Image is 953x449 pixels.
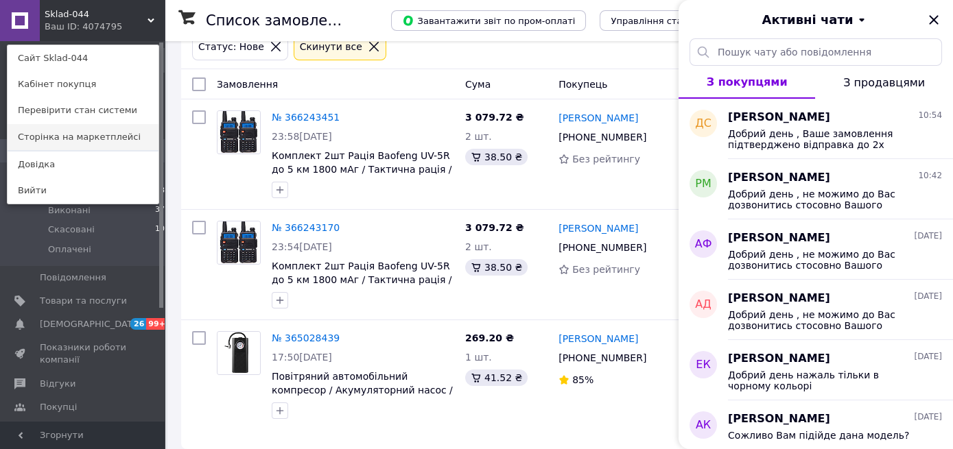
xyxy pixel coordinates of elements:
a: Повітряний автомобільний компресор / Акумуляторний насос / Електричний насос для шин [272,371,453,409]
span: [DATE] [914,230,942,242]
span: [DEMOGRAPHIC_DATA] [40,318,141,330]
span: 85% [572,374,593,385]
a: Фото товару [217,110,261,154]
span: Без рейтингу [572,264,640,275]
a: Комплект 2шт Рація Baofeng UV-5R до 5 км 1800 мАг / Тактична рація / Військова радіостанція [272,260,451,299]
a: № 365028439 [272,332,340,343]
span: Виконані [48,204,91,217]
a: Кабінет покупця [8,71,158,97]
span: Управління статусами [611,16,716,26]
span: Без рейтингу [572,154,640,165]
span: Повідомлення [40,271,106,284]
button: З покупцями [679,66,815,99]
a: Перевірити стан системи [8,97,158,123]
a: Сайт Sklad-044 [8,45,158,71]
span: 17:50[DATE] [272,352,332,363]
button: АД[PERSON_NAME][DATE]Добрий день , не можимо до Вас дозвонитись стосовно Вашого замовлення [679,280,953,340]
span: [PERSON_NAME] [728,110,830,125]
span: ДС [695,116,711,132]
span: АД [695,297,711,313]
span: Відгуки [40,378,75,390]
div: [PHONE_NUMBER] [556,238,649,257]
span: Покупець [558,79,607,90]
span: [PERSON_NAME] [728,351,830,367]
a: Сторінка на маркетплейсі [8,124,158,150]
span: Sklad-044 [45,8,148,21]
button: АФ[PERSON_NAME][DATE]Добрий день , не можимо до Вас дозвонитись стосовно Вашого замовлення [679,219,953,280]
span: 99+ [146,318,169,330]
button: РМ[PERSON_NAME]10:42Добрий день , не можимо до Вас дозвонитись стосовно Вашого замовлення [679,159,953,219]
input: Пошук чату або повідомлення [690,38,942,66]
span: 269.20 ₴ [465,332,514,343]
a: Фото товару [217,221,261,265]
img: Фото товару [217,111,260,154]
span: АФ [695,236,712,252]
button: ЕК[PERSON_NAME][DATE]Добрий день нажаль тільки в чорному кольорі [679,340,953,400]
span: Замовлення [217,79,278,90]
span: 2 шт. [465,131,492,142]
span: 377 [155,204,169,217]
img: Фото товару [217,332,260,374]
span: [DATE] [914,291,942,302]
span: Добрий день , Ваше замовлення підтверджено відправка до 2х робочих днів. Дякуємо за покупку. [728,128,923,150]
div: 38.50 ₴ [465,259,528,276]
h1: Список замовлень [206,12,345,29]
span: [PERSON_NAME] [728,170,830,186]
a: Вийти [8,178,158,204]
a: № 366243451 [272,112,340,123]
span: 10:54 [918,110,942,121]
a: Довідка [8,151,158,178]
div: 38.50 ₴ [465,149,528,165]
span: АК [696,417,711,433]
span: [DATE] [914,351,942,363]
span: Cума [465,79,491,90]
div: Статус: Нове [196,39,267,54]
span: Добрий день , не можимо до Вас дозвонитись стосовно Вашого замовлення [728,249,923,271]
span: [PERSON_NAME] [728,230,830,246]
a: [PERSON_NAME] [558,221,638,235]
span: 10:42 [918,170,942,182]
a: Фото товару [217,331,261,375]
span: Покупці [40,401,77,413]
span: Товари та послуги [40,295,127,307]
span: 107 [155,223,169,236]
span: Добрий день нажаль тільки в чорному кольорі [728,369,923,391]
span: [PERSON_NAME] [728,411,830,427]
span: ЕК [696,357,710,373]
div: Cкинути все [297,39,365,54]
span: Сожливо Вам підійде дана модель? [728,430,909,441]
span: 26 [130,318,146,330]
img: Фото товару [217,221,260,264]
span: 3 079.72 ₴ [465,112,524,123]
span: З покупцями [707,75,788,88]
button: Закрити [926,12,942,28]
span: Активні чати [762,11,853,29]
div: 41.52 ₴ [465,369,528,386]
span: 3 079.72 ₴ [465,222,524,233]
span: Комплект 2шт Рація Baofeng UV-5R до 5 км 1800 мАг / Тактична рація / Військова радіостанція [272,150,451,189]
button: Активні чати [717,11,915,29]
button: Завантажити звіт по пром-оплаті [391,10,586,31]
button: ДС[PERSON_NAME]10:54Добрий день , Ваше замовлення підтверджено відправка до 2х робочих днів. Дяку... [679,99,953,159]
span: 23:54[DATE] [272,241,332,252]
span: РМ [695,176,711,192]
span: Завантажити звіт по пром-оплаті [402,14,575,27]
span: Добрий день , не можимо до Вас дозвонитись стосовно Вашого замовлення [728,189,923,210]
span: Оплачені [48,243,91,256]
div: Ваш ID: 4074795 [45,21,102,33]
div: [PHONE_NUMBER] [556,348,649,367]
a: № 366243170 [272,222,340,233]
button: Управління статусами [600,10,727,31]
span: 1 шт. [465,352,492,363]
span: [DATE] [914,411,942,423]
span: Добрий день , не можимо до Вас дозвонитись стосовно Вашого замовлення [728,309,923,331]
button: З продавцями [815,66,953,99]
span: [PERSON_NAME] [728,291,830,306]
a: [PERSON_NAME] [558,111,638,125]
span: Скасовані [48,223,95,236]
span: Показники роботи компанії [40,341,127,366]
span: 23:58[DATE] [272,131,332,142]
span: З продавцями [843,76,925,89]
